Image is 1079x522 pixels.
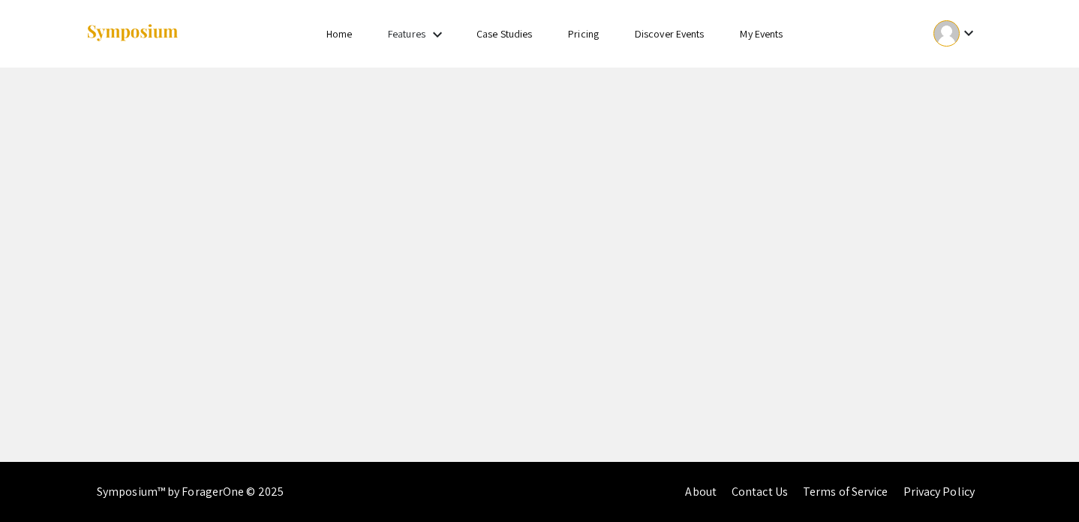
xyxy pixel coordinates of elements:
[685,484,717,499] a: About
[476,27,532,41] a: Case Studies
[635,27,705,41] a: Discover Events
[732,484,788,499] a: Contact Us
[803,484,888,499] a: Terms of Service
[1015,454,1068,511] iframe: Chat
[97,462,284,522] div: Symposium™ by ForagerOne © 2025
[918,17,993,50] button: Expand account dropdown
[960,24,978,42] mat-icon: Expand account dropdown
[568,27,599,41] a: Pricing
[740,27,783,41] a: My Events
[326,27,352,41] a: Home
[388,27,425,41] a: Features
[86,23,179,44] img: Symposium by ForagerOne
[428,26,446,44] mat-icon: Expand Features list
[903,484,975,499] a: Privacy Policy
